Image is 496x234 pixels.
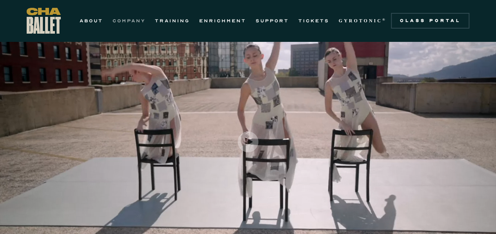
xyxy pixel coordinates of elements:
[396,18,465,24] div: Class Portal
[298,16,329,25] a: TICKETS
[113,16,145,25] a: COMPANY
[80,16,103,25] a: ABOUT
[199,16,246,25] a: ENRICHMENT
[391,13,469,29] a: Class Portal
[256,16,289,25] a: SUPPORT
[27,8,61,34] a: home
[382,18,387,22] sup: ®
[339,16,387,25] a: GYROTONIC®
[155,16,190,25] a: TRAINING
[339,18,382,23] strong: GYROTONIC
